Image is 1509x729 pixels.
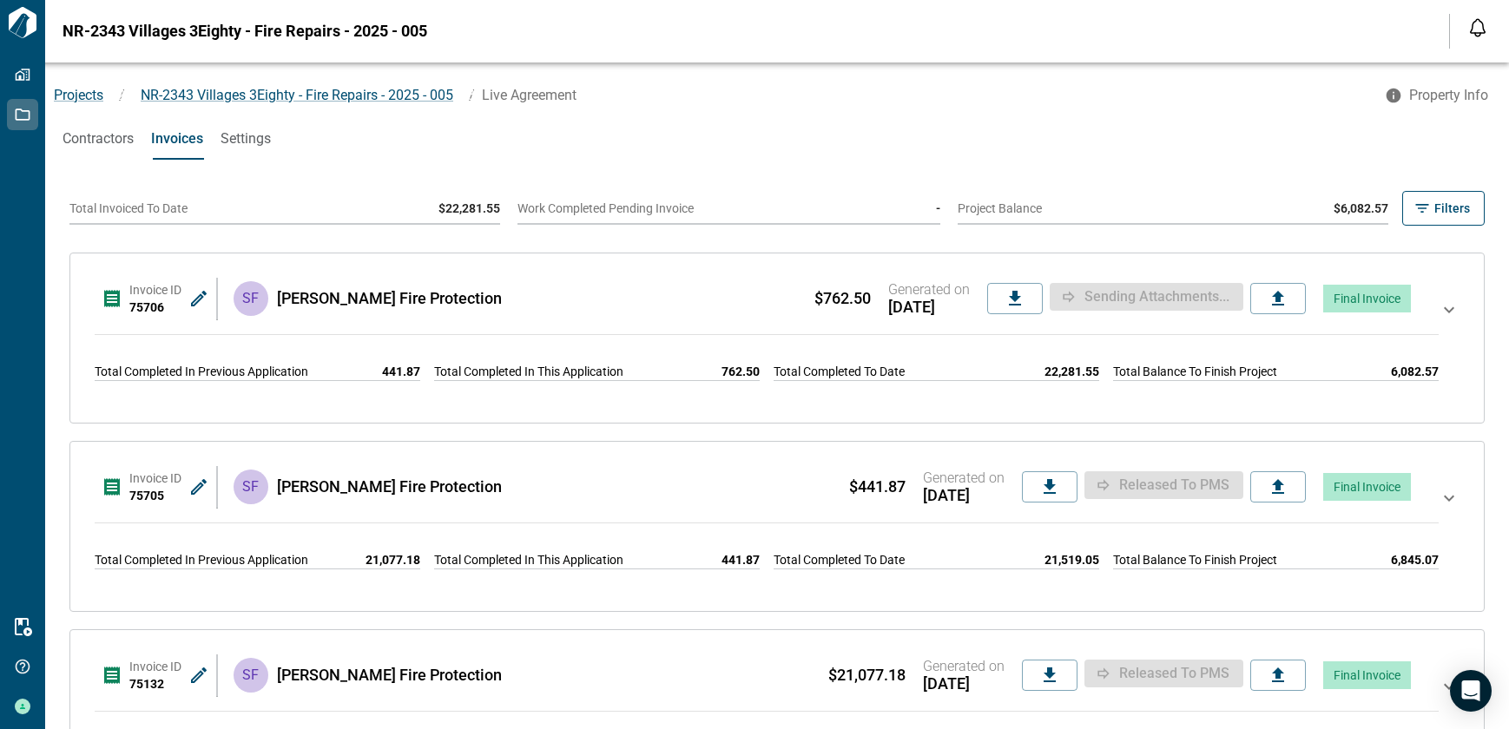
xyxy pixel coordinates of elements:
[88,456,1466,597] div: Invoice ID75705SF[PERSON_NAME] Fire Protection $441.87Generated on[DATE]Released to PMSFinal Invo...
[923,675,1005,693] span: [DATE]
[277,667,502,684] span: [PERSON_NAME] Fire Protection
[923,487,1005,504] span: [DATE]
[923,658,1005,675] span: Generated on
[722,363,760,380] span: 762.50
[722,551,760,568] span: 441.87
[438,201,500,215] span: $22,281.55
[1334,201,1388,215] span: $6,082.57
[1113,551,1277,568] span: Total Balance To Finish Project
[1391,551,1439,568] span: 6,845.07
[1464,14,1492,42] button: Open notification feed
[1334,668,1400,682] span: Final Invoice
[88,267,1466,409] div: Invoice ID75706SF[PERSON_NAME] Fire Protection $762.50Generated on[DATE]Sending attachments...Fin...
[63,23,427,40] span: NR-2343 Villages 3Eighty - Fire Repairs - 2025 - 005
[923,470,1005,487] span: Generated on
[888,299,970,316] span: [DATE]
[382,363,420,380] span: 441.87
[129,660,181,673] span: Invoice ID
[366,551,420,568] span: 21,077.18
[1434,200,1470,217] span: Filters
[958,201,1042,215] span: Project Balance
[151,130,203,148] span: Invoices
[1044,551,1099,568] span: 21,519.05
[69,201,188,215] span: Total Invoiced To Date
[774,551,905,568] span: Total Completed To Date
[45,118,1509,160] div: base tabs
[1450,670,1492,712] div: Open Intercom Messenger
[129,300,164,314] span: 75706
[1402,191,1485,226] button: Filters
[242,288,259,309] p: SF
[1113,363,1277,380] span: Total Balance To Finish Project
[129,471,181,485] span: Invoice ID
[129,283,181,297] span: Invoice ID
[277,290,502,307] span: [PERSON_NAME] Fire Protection
[54,87,103,103] a: Projects
[141,87,453,103] span: NR-2343 Villages 3Eighty - Fire Repairs - 2025 - 005
[242,665,259,686] p: SF
[1334,480,1400,494] span: Final Invoice
[242,476,259,497] p: SF
[1374,80,1502,111] button: Property Info
[95,551,308,568] span: Total Completed In Previous Application
[45,85,1374,106] nav: breadcrumb
[1391,363,1439,380] span: 6,082.57
[434,551,623,568] span: Total Completed In This Application
[1044,363,1099,380] span: 22,281.55
[828,667,906,684] span: $21,077.18
[129,489,164,502] span: 75705
[1409,87,1488,104] span: Property Info
[517,201,694,215] span: Work Completed Pending Invoice
[1334,292,1400,305] span: Final Invoice
[849,478,906,496] span: $441.87
[482,87,577,103] span: Live Agreement
[888,281,970,299] span: Generated on
[277,478,502,496] span: [PERSON_NAME] Fire Protection
[936,201,940,215] span: -
[129,677,164,691] span: 75132
[434,363,623,380] span: Total Completed In This Application
[63,130,134,148] span: Contractors
[95,363,308,380] span: Total Completed In Previous Application
[774,363,905,380] span: Total Completed To Date
[221,130,271,148] span: Settings
[814,290,871,307] span: $762.50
